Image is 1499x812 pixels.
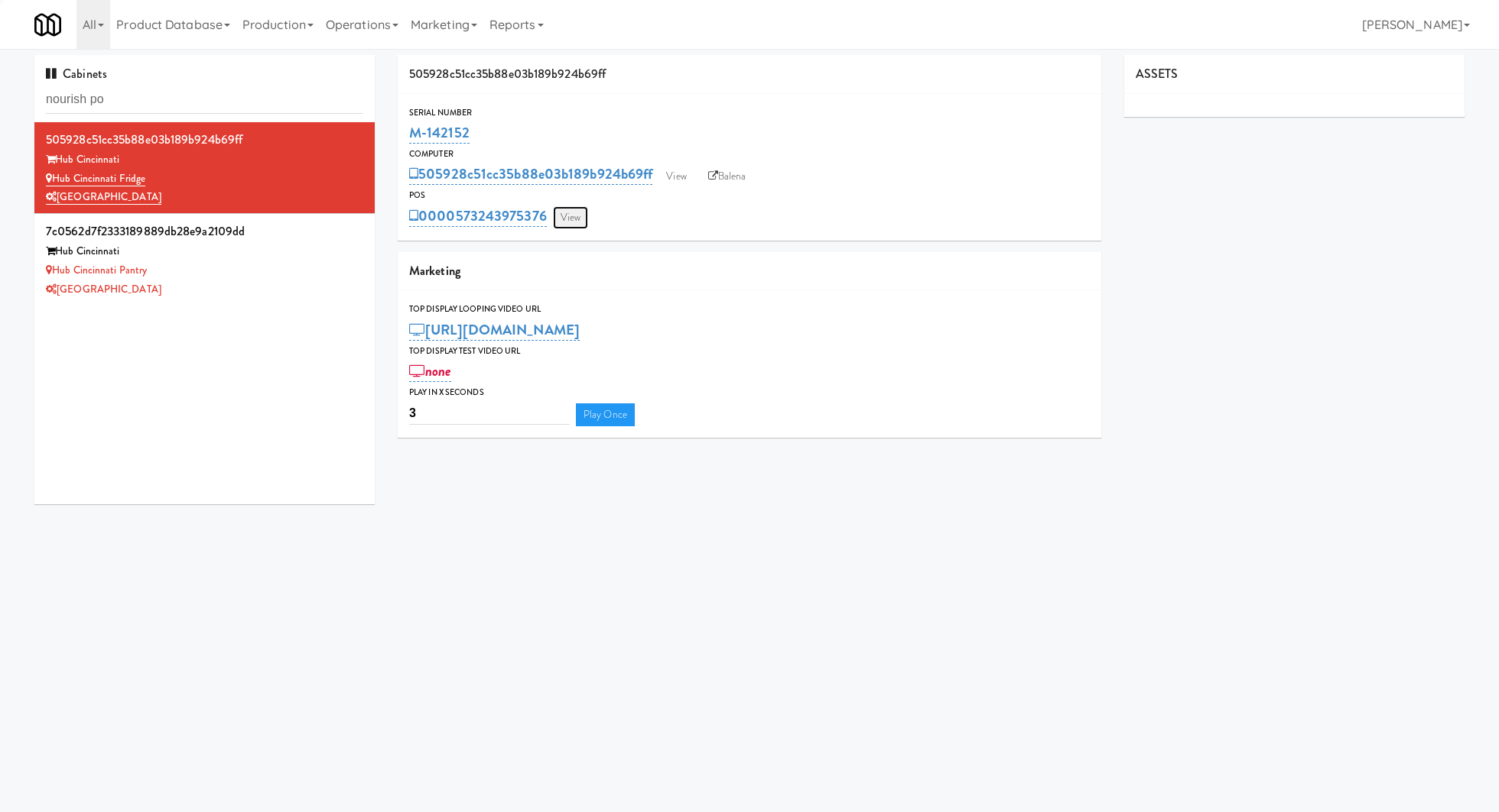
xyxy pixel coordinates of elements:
[409,319,580,341] a: [URL][DOMAIN_NAME]
[46,171,145,186] a: Hub Cincinnati Fridge
[409,105,1090,121] div: Serial Number
[409,262,460,280] span: Marketing
[398,55,1101,94] div: 505928c51cc35b88e03b189b924b69ff
[409,188,1090,203] div: POS
[46,189,161,205] a: [GEOGRAPHIC_DATA]
[576,403,635,426] a: Play Once
[409,205,547,227] a: 0000573243975376
[553,206,588,229] a: View
[34,122,375,214] li: 505928c51cc35b88e03b189b924b69ffHub Cincinnati Hub Cincinnati Fridge[GEOGRAPHIC_DATA]
[409,302,1090,317] div: Top Display Looping Video Url
[46,128,363,151] div: 505928c51cc35b88e03b189b924b69ff
[409,147,1090,162] div: Computer
[34,11,61,38] img: Micromart
[409,122,470,144] a: M-142152
[46,65,107,82] span: Cabinets
[1136,65,1179,82] span: ASSETS
[46,220,363,243] div: 7c0562d7f2333189889db28e9a2109dd
[46,263,147,277] a: Hub Cincinnati Pantry
[409,163,652,185] a: 505928c51cc35b88e03b189b924b69ff
[46,282,161,296] a: [GEOGRAPHIC_DATA]
[46,242,363,261] div: Hub Cincinnati
[46,86,363,114] input: Search cabinets
[34,214,375,305] li: 7c0562d7f2333189889db28e9a2109ddHub Cincinnati Hub Cincinnati Pantry[GEOGRAPHIC_DATA]
[46,150,363,170] div: Hub Cincinnati
[409,344,1090,359] div: Top Display Test Video Url
[409,385,1090,400] div: Play in X seconds
[409,361,451,382] a: none
[658,165,694,188] a: View
[701,165,754,188] a: Balena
